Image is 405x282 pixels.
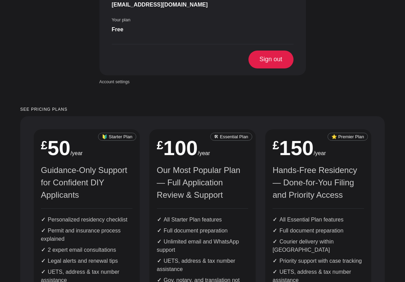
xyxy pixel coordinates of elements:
[41,246,132,254] li: 2 expert email consultations
[41,257,132,265] li: Legal alerts and renewal tips
[157,216,248,224] li: All Starter Plan features
[41,139,47,152] sup: £
[273,164,364,201] p: Hands-Free Residency — Done-for-You Filing and Priority Access
[41,138,132,159] h2: 50
[112,18,184,22] label: Your plan
[273,216,364,224] li: All Essential Plan features
[157,257,248,273] li: UETS, address & tax number assistance
[273,238,364,254] li: Courier delivery within [GEOGRAPHIC_DATA]
[273,257,364,265] li: Priority support with case tracking
[157,227,248,235] li: Full document preparation
[99,79,130,85] a: Account settings
[41,216,132,224] li: Personalized residency checklist
[71,150,83,156] span: /year
[210,133,252,141] small: 🛠 Essential Plan
[273,138,364,159] h2: 150
[157,238,248,254] li: Unlimited email and WhatsApp support
[273,139,279,152] sup: £
[198,150,210,156] span: /year
[273,227,364,235] li: Full document preparation
[157,164,248,201] p: Our Most Popular Plan — Full Application Review & Support
[112,25,124,34] span: Free
[20,107,385,112] small: See pricing plans
[328,133,368,141] small: ⭐ Premier Plan
[313,150,326,156] span: /year
[157,139,163,152] sup: £
[41,164,132,201] p: Guidance-Only Support for Confident DIY Applicants
[157,138,248,159] h2: 100
[248,51,294,68] span: Sign out
[98,133,136,141] small: 🔰 Starter Plan
[41,227,132,243] li: Permit and insurance process explained
[112,1,208,9] span: [EMAIL_ADDRESS][DOMAIN_NAME]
